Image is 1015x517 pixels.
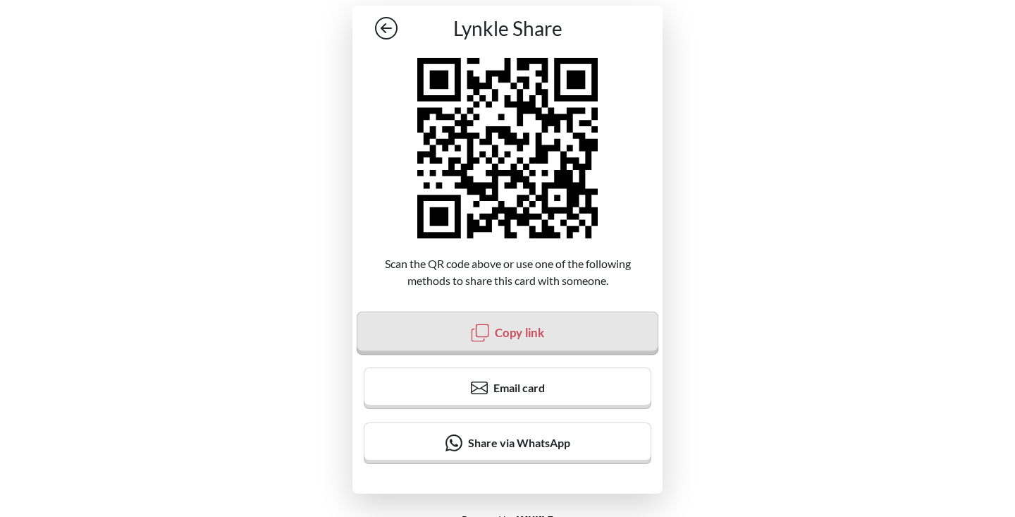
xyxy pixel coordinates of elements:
[364,238,651,289] p: Scan the QR code above or use one of the following methods to share this card with someone.
[357,311,658,355] button: Copy link
[364,17,651,41] a: Lynkle Share
[364,422,651,464] button: Share via WhatsApp
[364,367,651,409] button: Email card
[495,325,544,339] span: Copy link
[468,436,570,449] span: Share via WhatsApp
[493,381,545,394] span: Email card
